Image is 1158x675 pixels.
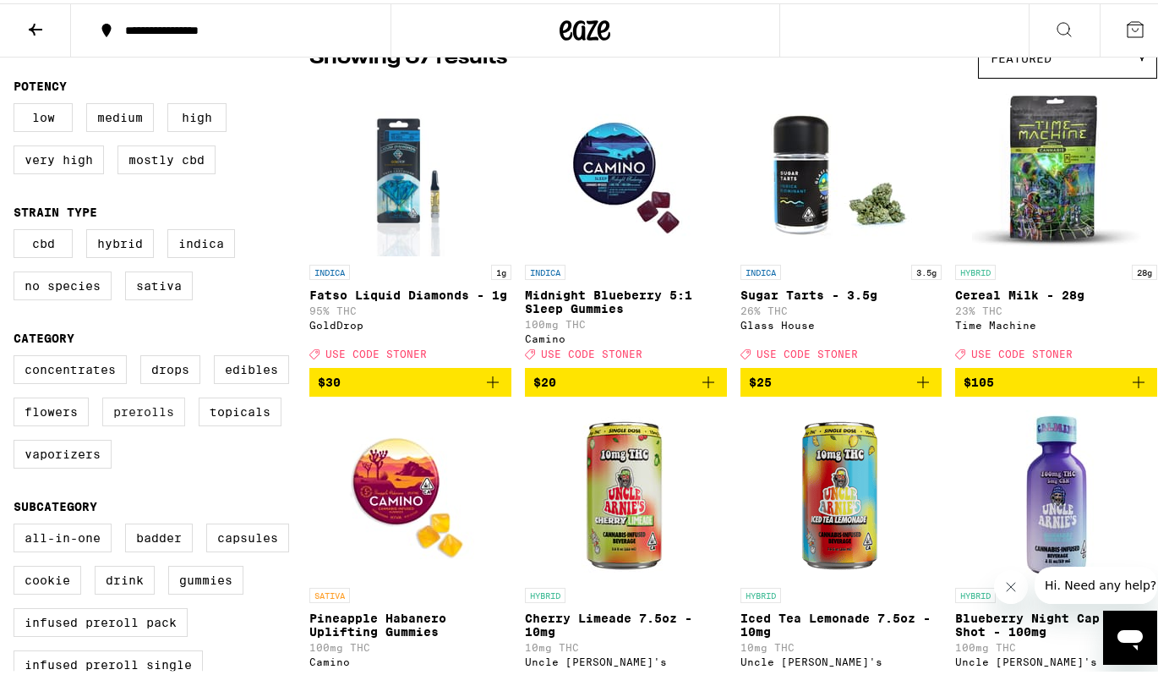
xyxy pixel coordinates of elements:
label: Vaporizers [14,436,112,465]
p: Sugar Tarts - 3.5g [740,285,942,299]
label: Badder [125,520,193,549]
p: INDICA [525,261,565,277]
p: 100mg THC [955,639,1157,650]
span: $30 [318,372,341,386]
p: 10mg THC [740,639,942,650]
div: Glass House [740,316,942,327]
legend: Strain Type [14,202,97,216]
a: Open page for Midnight Blueberry 5:1 Sleep Gummies from Camino [525,84,727,365]
p: 1g [491,261,511,277]
div: Time Machine [955,316,1157,327]
p: HYBRID [525,584,565,600]
span: USE CODE STONER [541,345,642,356]
p: 23% THC [955,302,1157,313]
legend: Category [14,328,74,342]
label: Hybrid [86,226,154,255]
p: Showing 67 results [309,41,507,69]
a: Open page for Cereal Milk - 28g from Time Machine [955,84,1157,365]
label: Edibles [214,352,289,381]
label: Gummies [168,562,243,591]
legend: Potency [14,76,67,90]
label: Capsules [206,520,289,549]
img: Camino - Pineapple Habanero Uplifting Gummies [325,407,494,576]
img: Uncle Arnie's - Blueberry Night Cap 2oz Shot - 100mg [972,407,1141,576]
p: HYBRID [955,584,996,600]
p: 95% THC [309,302,511,313]
label: Sativa [125,268,193,297]
label: Indica [167,226,235,255]
span: Featured [991,48,1051,62]
label: Mostly CBD [117,142,216,171]
button: Add to bag [525,365,727,393]
div: Uncle [PERSON_NAME]'s [955,653,1157,664]
p: Fatso Liquid Diamonds - 1g [309,285,511,299]
img: GoldDrop - Fatso Liquid Diamonds - 1g [342,84,478,253]
p: HYBRID [740,584,781,600]
p: INDICA [309,261,350,277]
p: 28g [1132,261,1157,277]
div: Camino [309,653,511,664]
p: 3.5g [911,261,942,277]
label: CBD [14,226,73,255]
a: Open page for Fatso Liquid Diamonds - 1g from GoldDrop [309,84,511,365]
p: SATIVA [309,584,350,600]
div: Uncle [PERSON_NAME]'s [525,653,727,664]
iframe: Message from company [1035,563,1157,601]
label: Concentrates [14,352,127,381]
p: 26% THC [740,302,942,313]
span: $25 [749,372,772,386]
p: Midnight Blueberry 5:1 Sleep Gummies [525,285,727,312]
label: Drops [140,352,200,381]
img: Time Machine - Cereal Milk - 28g [972,84,1141,253]
div: Uncle [PERSON_NAME]'s [740,653,942,664]
legend: Subcategory [14,497,97,510]
img: Glass House - Sugar Tarts - 3.5g [757,84,926,253]
p: INDICA [740,261,781,277]
label: Flowers [14,394,89,423]
div: Camino [525,330,727,341]
label: Drink [95,562,155,591]
label: No Species [14,268,112,297]
span: USE CODE STONER [971,345,1073,356]
p: Cherry Limeade 7.5oz - 10mg [525,608,727,635]
iframe: Button to launch messaging window [1103,607,1157,661]
label: Topicals [199,394,281,423]
button: Add to bag [309,365,511,393]
p: HYBRID [955,261,996,277]
label: Cookie [14,562,81,591]
p: Blueberry Night Cap 2oz Shot - 100mg [955,608,1157,635]
div: GoldDrop [309,316,511,327]
label: High [167,100,227,129]
a: Open page for Sugar Tarts - 3.5g from Glass House [740,84,942,365]
p: 10mg THC [525,639,727,650]
p: Cereal Milk - 28g [955,285,1157,299]
span: $105 [964,372,994,386]
img: Uncle Arnie's - Iced Tea Lemonade 7.5oz - 10mg [757,407,926,576]
button: Add to bag [740,365,942,393]
span: USE CODE STONER [325,345,427,356]
p: Iced Tea Lemonade 7.5oz - 10mg [740,608,942,635]
label: Very High [14,142,104,171]
label: Low [14,100,73,129]
span: $20 [533,372,556,386]
p: Pineapple Habanero Uplifting Gummies [309,608,511,635]
span: USE CODE STONER [757,345,858,356]
iframe: Close message [994,567,1028,601]
label: Prerolls [102,394,185,423]
p: 100mg THC [525,316,727,327]
label: Medium [86,100,154,129]
label: Infused Preroll Pack [14,605,188,634]
img: Camino - Midnight Blueberry 5:1 Sleep Gummies [541,84,710,253]
img: Uncle Arnie's - Cherry Limeade 7.5oz - 10mg [541,407,710,576]
button: Add to bag [955,365,1157,393]
label: All-In-One [14,520,112,549]
p: 100mg THC [309,639,511,650]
